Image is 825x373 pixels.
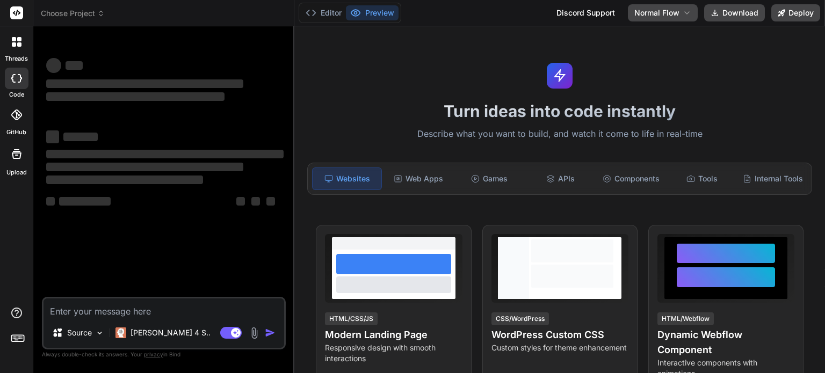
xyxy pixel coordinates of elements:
[6,168,27,177] label: Upload
[597,167,665,190] div: Components
[550,4,621,21] div: Discord Support
[251,197,260,206] span: ‌
[46,79,243,88] span: ‌
[312,167,382,190] div: Websites
[6,128,26,137] label: GitHub
[325,312,378,325] div: HTML/CSS/JS
[491,327,628,342] h4: WordPress Custom CSS
[46,175,203,184] span: ‌
[46,163,243,171] span: ‌
[301,127,819,141] p: Describe what you want to build, and watch it come to life in real-time
[41,8,105,19] span: Choose Project
[9,90,24,99] label: code
[144,351,163,357] span: privacy
[5,54,28,63] label: threads
[46,150,284,158] span: ‌
[236,197,245,206] span: ‌
[384,167,453,190] div: Web Apps
[46,92,225,101] span: ‌
[771,4,820,21] button: Deploy
[346,5,399,20] button: Preview
[628,4,698,21] button: Normal Flow
[266,197,275,206] span: ‌
[115,327,126,338] img: Claude 4 Sonnet
[95,328,104,338] img: Pick Models
[657,312,714,325] div: HTML/Webflow
[325,327,462,342] h4: Modern Landing Page
[42,349,286,360] p: Always double-check its answers. Your in Bind
[491,342,628,353] p: Custom styles for theme enhancement
[46,58,61,73] span: ‌
[131,327,211,338] p: [PERSON_NAME] 4 S..
[325,342,462,364] p: Responsive design with smooth interactions
[301,101,819,121] h1: Turn ideas into code instantly
[46,130,59,143] span: ‌
[248,327,260,339] img: attachment
[46,197,55,206] span: ‌
[59,197,111,206] span: ‌
[491,312,549,325] div: CSS/WordPress
[704,4,765,21] button: Download
[63,133,98,141] span: ‌
[739,167,807,190] div: Internal Tools
[657,327,794,357] h4: Dynamic Webflow Component
[301,5,346,20] button: Editor
[455,167,524,190] div: Games
[265,327,276,338] img: icon
[67,327,92,338] p: Source
[66,61,83,70] span: ‌
[634,8,679,18] span: Normal Flow
[668,167,736,190] div: Tools
[526,167,595,190] div: APIs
